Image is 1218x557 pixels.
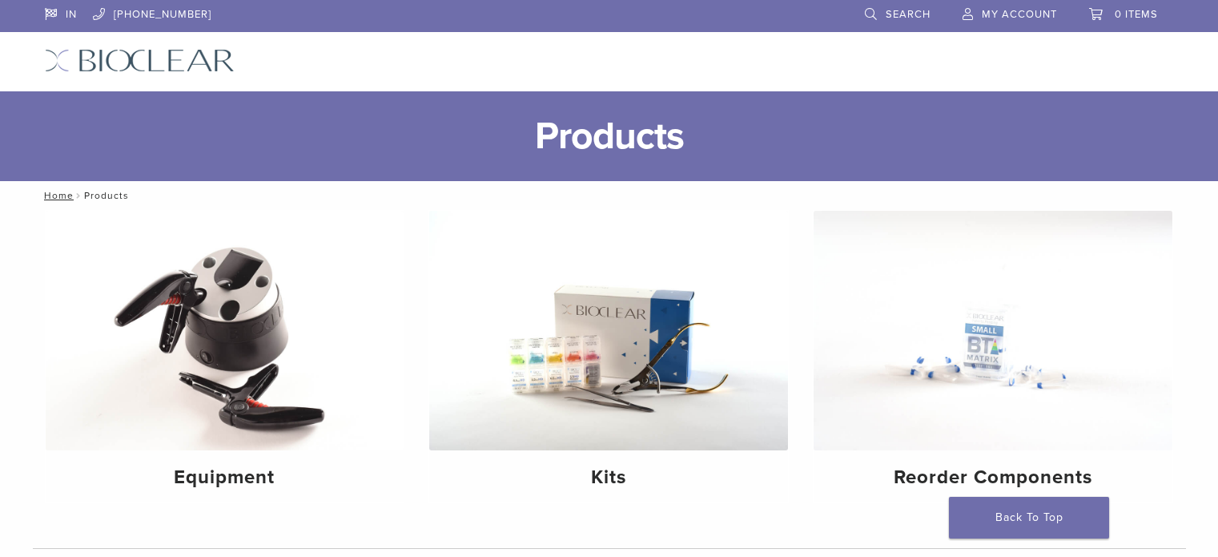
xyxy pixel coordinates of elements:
[814,211,1172,503] a: Reorder Components
[429,211,788,450] img: Kits
[1115,8,1158,21] span: 0 items
[949,497,1109,539] a: Back To Top
[442,463,775,492] h4: Kits
[814,211,1172,450] img: Reorder Components
[826,463,1160,492] h4: Reorder Components
[46,211,404,450] img: Equipment
[886,8,931,21] span: Search
[429,211,788,503] a: Kits
[39,190,74,201] a: Home
[33,181,1186,210] nav: Products
[46,211,404,503] a: Equipment
[982,8,1057,21] span: My Account
[45,49,235,72] img: Bioclear
[74,192,84,200] span: /
[58,463,392,492] h4: Equipment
